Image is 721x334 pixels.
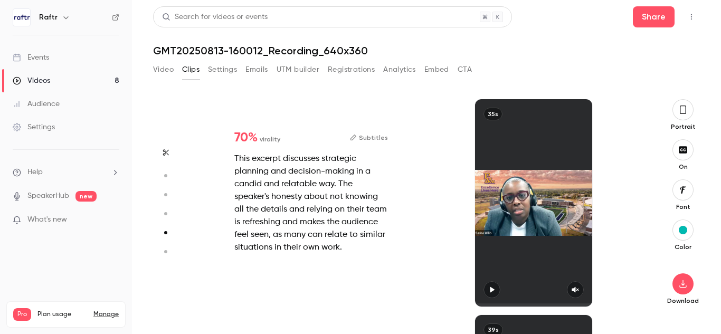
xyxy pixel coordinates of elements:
button: Video [153,61,174,78]
span: new [75,191,97,202]
button: Subtitles [350,131,388,144]
div: Events [13,52,49,63]
li: help-dropdown-opener [13,167,119,178]
span: 70 % [234,131,258,144]
button: Registrations [328,61,375,78]
button: Clips [182,61,200,78]
img: Raftr [13,9,30,26]
button: CTA [458,61,472,78]
a: Manage [93,310,119,319]
button: Embed [424,61,449,78]
span: Pro [13,308,31,321]
p: Font [666,203,700,211]
div: Search for videos or events [162,12,268,23]
h6: Raftr [39,12,58,23]
p: Color [666,243,700,251]
button: Top Bar Actions [683,8,700,25]
span: Help [27,167,43,178]
div: This excerpt discusses strategic planning and decision-making in a candid and relatable way. The ... [234,152,388,254]
p: Portrait [666,122,700,131]
button: Share [633,6,675,27]
p: On [666,163,700,171]
a: SpeakerHub [27,190,69,202]
div: Audience [13,99,60,109]
div: Videos [13,75,50,86]
button: Settings [208,61,237,78]
button: Analytics [383,61,416,78]
button: UTM builder [277,61,319,78]
div: Settings [13,122,55,132]
span: virality [260,135,280,144]
span: What's new [27,214,67,225]
h1: GMT20250813-160012_Recording_640x360 [153,44,700,57]
span: Plan usage [37,310,87,319]
p: Download [666,297,700,305]
button: Emails [245,61,268,78]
